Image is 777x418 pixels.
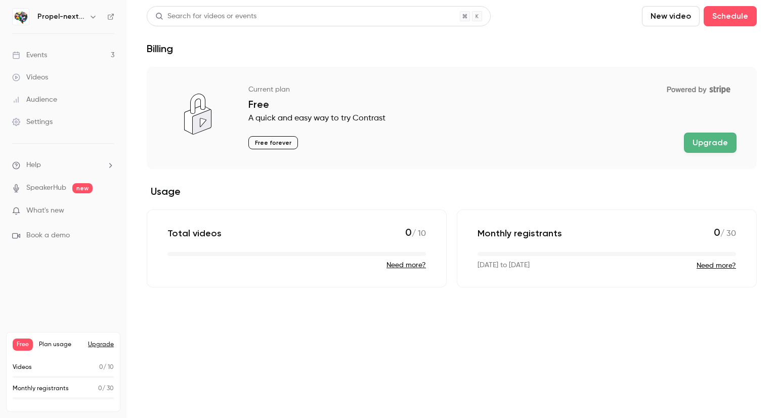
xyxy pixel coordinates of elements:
[39,341,82,349] span: Plan usage
[405,226,412,238] span: 0
[147,67,757,287] section: billing
[248,136,298,149] p: Free forever
[12,160,114,171] li: help-dropdown-opener
[248,112,737,124] p: A quick and easy way to try Contrast
[248,85,290,95] p: Current plan
[13,384,69,393] p: Monthly registrants
[99,364,103,370] span: 0
[642,6,700,26] button: New video
[167,227,222,239] p: Total videos
[12,117,53,127] div: Settings
[26,160,41,171] span: Help
[98,384,114,393] p: / 30
[98,386,102,392] span: 0
[478,227,562,239] p: Monthly registrants
[12,95,57,105] div: Audience
[405,226,426,240] p: / 10
[684,133,737,153] button: Upgrade
[26,230,70,241] span: Book a demo
[12,50,47,60] div: Events
[12,72,48,82] div: Videos
[147,43,173,55] h1: Billing
[99,363,114,372] p: / 10
[26,205,64,216] span: What's new
[37,12,85,22] h6: Propel-nextstepcoaching
[697,261,736,271] button: Need more?
[13,9,29,25] img: Propel-nextstepcoaching
[714,226,736,240] p: / 30
[147,185,757,197] h2: Usage
[26,183,66,193] a: SpeakerHub
[13,363,32,372] p: Videos
[704,6,757,26] button: Schedule
[248,98,737,110] p: Free
[714,226,720,238] span: 0
[155,11,256,22] div: Search for videos or events
[478,260,530,271] p: [DATE] to [DATE]
[13,339,33,351] span: Free
[72,183,93,193] span: new
[88,341,114,349] button: Upgrade
[386,260,426,270] button: Need more?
